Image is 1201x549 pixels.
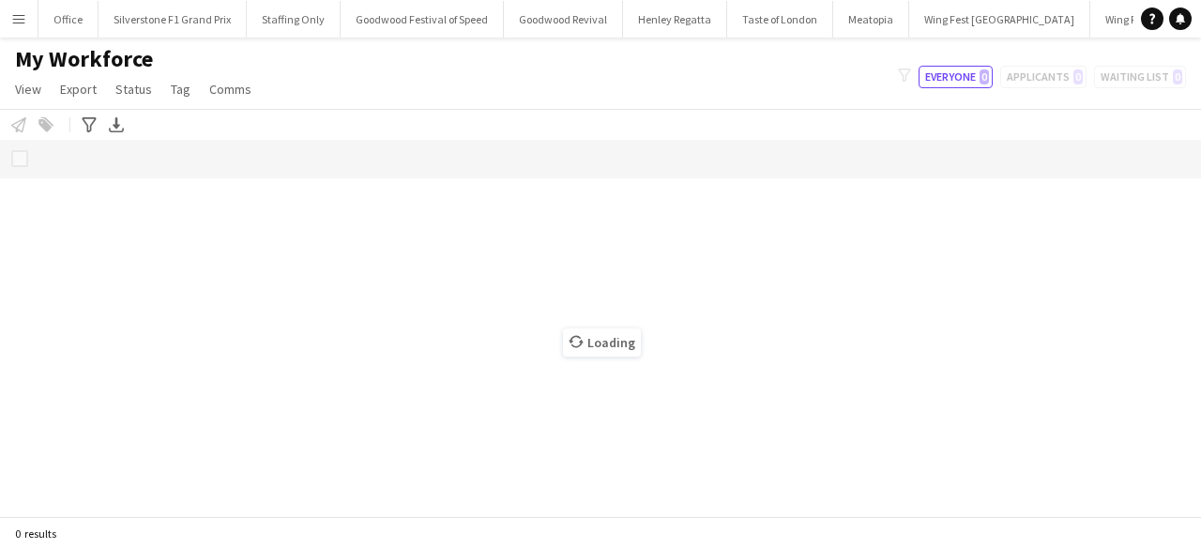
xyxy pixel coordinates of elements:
[78,114,100,136] app-action-btn: Advanced filters
[504,1,623,38] button: Goodwood Revival
[623,1,727,38] button: Henley Regatta
[105,114,128,136] app-action-btn: Export XLSX
[202,77,259,101] a: Comms
[909,1,1090,38] button: Wing Fest [GEOGRAPHIC_DATA]
[563,328,641,357] span: Loading
[8,77,49,101] a: View
[833,1,909,38] button: Meatopia
[341,1,504,38] button: Goodwood Festival of Speed
[99,1,247,38] button: Silverstone F1 Grand Prix
[919,66,993,88] button: Everyone0
[15,45,153,73] span: My Workforce
[980,69,989,84] span: 0
[727,1,833,38] button: Taste of London
[15,81,41,98] span: View
[247,1,341,38] button: Staffing Only
[115,81,152,98] span: Status
[38,1,99,38] button: Office
[108,77,160,101] a: Status
[53,77,104,101] a: Export
[209,81,251,98] span: Comms
[171,81,190,98] span: Tag
[163,77,198,101] a: Tag
[60,81,97,98] span: Export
